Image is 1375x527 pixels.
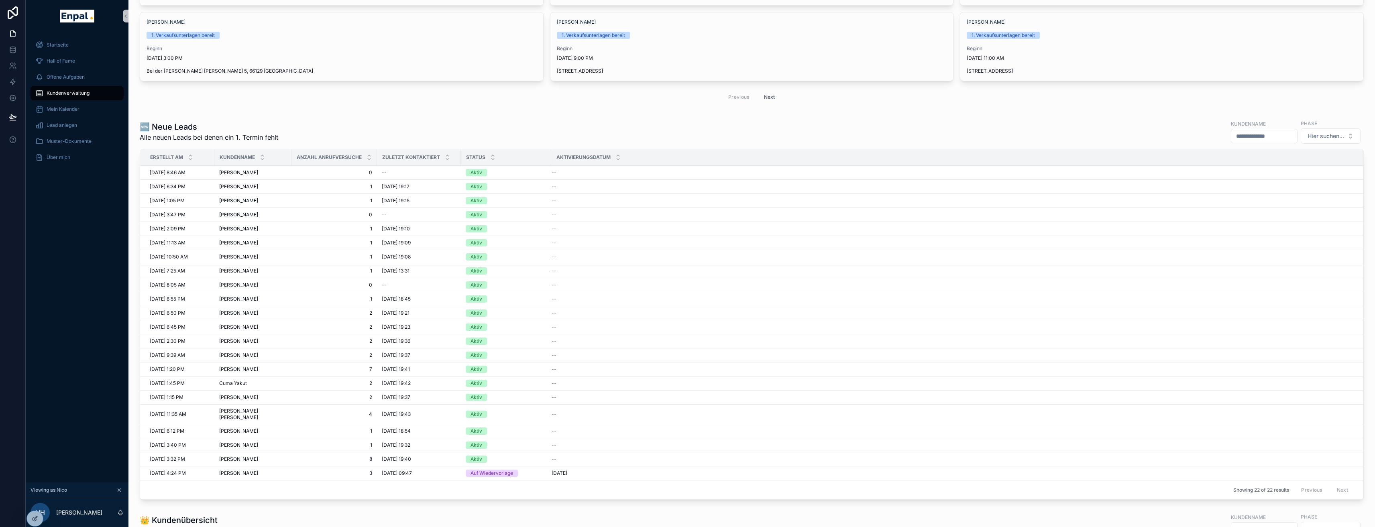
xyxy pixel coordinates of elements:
span: [DATE] 3:40 PM [150,442,186,448]
span: -- [552,197,556,204]
span: [DATE] 1:05 PM [150,197,185,204]
a: Muster-Dokumente [31,134,124,149]
span: [PERSON_NAME] [219,366,258,372]
span: [PERSON_NAME] [219,310,258,316]
span: 3 [296,470,372,476]
span: -- [552,183,556,190]
a: -- [382,282,456,288]
span: -- [552,169,556,176]
a: [PERSON_NAME] [219,324,287,330]
span: 1 [296,197,372,204]
span: -- [552,366,556,372]
div: Aktiv [471,197,482,204]
div: Aktiv [471,183,482,190]
span: [PERSON_NAME] [219,240,258,246]
a: [PERSON_NAME] [219,183,287,190]
span: 7 [296,366,372,372]
span: Lead anlegen [47,122,77,128]
a: [PERSON_NAME] [219,296,287,302]
span: -- [382,212,387,218]
span: [DATE] 11:13 AM [150,240,185,246]
span: [DATE] 2:30 PM [150,338,185,344]
a: Lead anlegen [31,118,124,132]
span: [PERSON_NAME] [219,183,258,190]
a: Aktiv [466,442,546,449]
span: -- [552,282,556,288]
span: [PERSON_NAME] [219,456,258,462]
div: Aktiv [471,324,482,331]
a: [PERSON_NAME] [219,212,287,218]
a: [PERSON_NAME] [967,19,1006,25]
a: [DATE] 2:30 PM [150,338,210,344]
span: [DATE] 4:24 PM [150,470,186,476]
span: 4 [296,411,372,417]
a: [DATE] [552,470,1353,476]
a: -- [382,212,456,218]
a: [DATE] 3:40 PM [150,442,210,448]
span: [DATE] 19:23 [382,324,410,330]
span: [DATE] 19:15 [382,197,409,204]
span: [DATE] 09:47 [382,470,412,476]
span: Beginn [147,45,537,52]
a: [DATE] 19:15 [382,197,456,204]
a: Aktiv [466,324,546,331]
a: -- [552,268,1353,274]
label: Phase [1301,120,1317,127]
span: [DATE] 18:54 [382,428,411,434]
span: [PERSON_NAME] [219,470,258,476]
span: -- [552,380,556,387]
span: [DATE] 18:45 [382,296,411,302]
span: [DATE] 19:41 [382,366,410,372]
span: Mein Kalender [47,106,79,112]
div: scrollable content [26,32,128,175]
a: [DATE] 19:41 [382,366,456,372]
a: Aktiv [466,295,546,303]
div: Aktiv [471,411,482,418]
a: [DATE] 19:10 [382,226,456,232]
span: [DATE] 19:08 [382,254,411,260]
div: Aktiv [471,281,482,289]
a: [DATE] 6:34 PM [150,183,210,190]
span: -- [552,296,556,302]
label: Phase [1301,513,1317,520]
span: 0 [296,212,372,218]
span: [DATE] 11:35 AM [150,411,186,417]
span: 1 [296,183,372,190]
span: [DATE] 1:45 PM [150,380,185,387]
a: [DATE] 9:39 AM [150,352,210,358]
a: [PERSON_NAME] [219,366,287,372]
span: [DATE] 2:09 PM [150,226,185,232]
a: [DATE] 19:40 [382,456,456,462]
a: [DATE] 4:24 PM [150,470,210,476]
a: [PERSON_NAME] [219,240,287,246]
div: Aktiv [471,394,482,401]
a: -- [552,296,1353,302]
a: [DATE] 6:50 PM [150,310,210,316]
a: [PERSON_NAME] [219,197,287,204]
span: [DATE] 3:47 PM [150,212,185,218]
a: [DATE] 1:20 PM [150,366,210,372]
span: [DATE] 13:31 [382,268,409,274]
span: [DATE] 19:40 [382,456,411,462]
span: Startseite [47,42,69,48]
span: [PERSON_NAME] [219,254,258,260]
span: [DATE] 9:39 AM [150,352,185,358]
span: Hier suchen... [1308,132,1344,140]
a: -- [552,254,1353,260]
a: 0 [296,169,372,176]
a: -- [552,226,1353,232]
span: 2 [296,338,372,344]
span: -- [552,442,556,448]
a: 2 [296,324,372,330]
span: [PERSON_NAME] [219,442,258,448]
span: 1 [296,296,372,302]
a: 1 [296,240,372,246]
a: [DATE] 8:46 AM [150,169,210,176]
a: [PERSON_NAME] [PERSON_NAME] [219,408,287,421]
a: 1 [296,254,372,260]
span: [PERSON_NAME] [219,324,258,330]
a: -- [552,456,1353,462]
a: [PERSON_NAME] [219,456,287,462]
a: [DATE] 1:05 PM [150,197,210,204]
a: [DATE] 19:37 [382,352,456,358]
